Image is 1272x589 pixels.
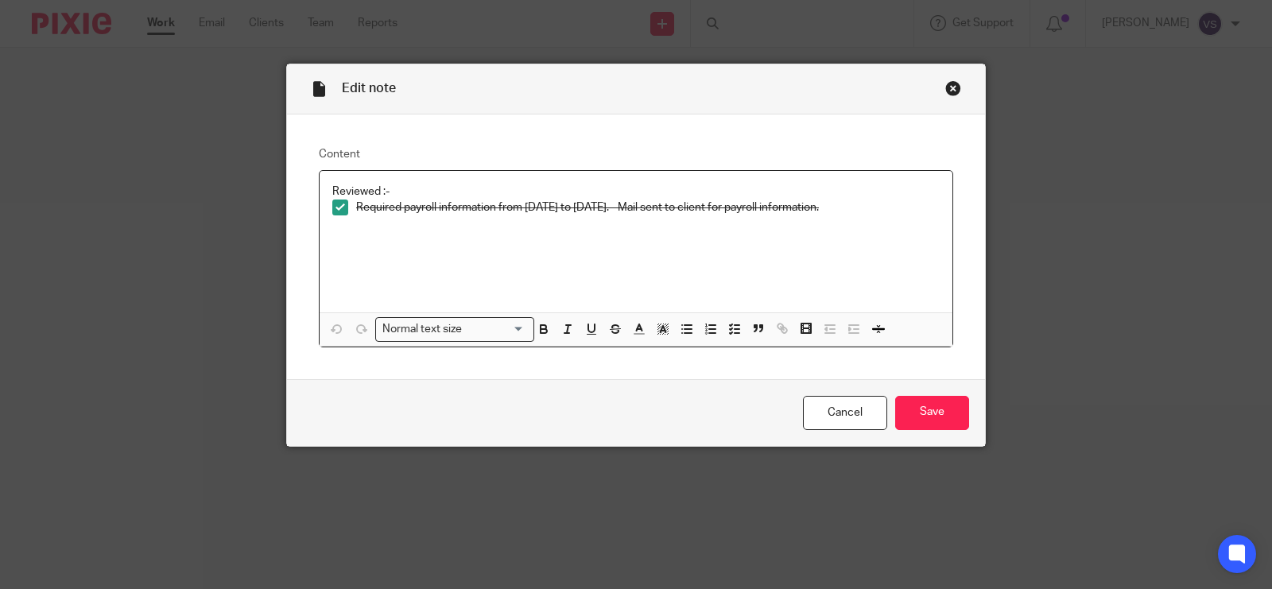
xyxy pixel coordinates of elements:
span: Edit note [342,82,396,95]
p: Reviewed :- [332,184,940,200]
input: Save [895,396,969,430]
span: Normal text size [379,321,466,338]
div: Search for option [375,317,534,342]
div: Close this dialog window [945,80,961,96]
input: Search for option [467,321,525,338]
p: Required payroll information from [DATE] to [DATE]. - Mail sent to client for payroll information. [356,200,940,215]
label: Content [319,146,953,162]
a: Cancel [803,396,887,430]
